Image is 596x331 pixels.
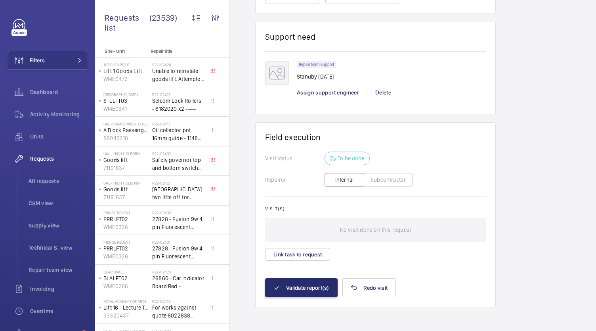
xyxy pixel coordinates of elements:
p: PRRLFT02 [103,215,149,223]
p: PRRLFT02 [103,244,149,252]
p: WME0326 [103,252,149,260]
p: A Block Passenger Lift 2 (B) L/H [103,126,149,134]
span: Supply view [29,221,87,229]
p: Goods lift [103,156,149,164]
span: Requests [30,155,87,163]
p: BLALFT02 [103,274,149,282]
p: STLLFT03 [103,97,149,105]
p: Goods lift [103,185,149,193]
span: [GEOGRAPHIC_DATA] two lifts off for safety governor rope switches at top and bottom. Immediate de... [152,185,204,201]
p: WME0326 [103,223,149,231]
span: Technical S. view [29,244,87,252]
p: WME0286 [103,282,149,290]
h1: Field execution [265,132,486,142]
span: All requests [29,177,87,185]
span: 27828 - Fusion 9w 4 pin Fluorescent Lamp / Bulb - Used on Prince regent lift No2 car top test con... [152,244,204,260]
span: Overtime [30,307,87,315]
span: Unable to reinstate goods lift. Attempted to swap control boards with PL2, no difference. Technic... [152,67,204,83]
p: Repair team support [299,63,334,66]
p: UAL - High Holborn [103,181,149,185]
h2: R22-02427 [152,181,204,185]
p: 71191637 [103,164,149,172]
button: Redo visit [342,278,396,297]
p: UAL - Camberwell College of Arts [103,121,149,126]
p: To be done [338,154,365,162]
p: No visit done on this request [340,218,411,242]
span: Repair team view [29,266,87,274]
span: Safety governor top and bottom switches not working from an immediate defect. Lift passenger lift... [152,156,204,172]
p: 71191637 [103,193,149,201]
p: WME0472 [103,75,149,83]
p: royal academy of arts [103,299,149,304]
p: Blackwall [103,269,149,274]
p: [GEOGRAPHIC_DATA] [103,92,149,97]
h2: R22-02431 [152,240,204,244]
span: 26860 - Car Indicator Board Red - [152,274,204,290]
h2: R22-02413 [152,92,204,97]
button: Filters [8,51,87,70]
p: WME0341 [103,105,149,113]
p: Standby [DATE] [297,73,341,81]
p: 88043218 [103,134,149,142]
button: Link task to request [265,248,330,261]
p: 33320437 [103,312,149,319]
p: Site - Unit [95,48,147,54]
span: Invoicing [30,285,87,293]
p: Prince Regent [103,240,149,244]
h2: R22-02423 [152,269,204,274]
span: Requests list [105,13,149,33]
p: Prince Regent [103,210,149,215]
span: Selcom Lock Rollers - 6182020 x2 ----- [152,97,204,113]
div: Delete [367,89,399,96]
h2: R22-02419 [152,299,204,304]
button: Subcontractor [364,173,413,187]
h2: Visit(s) [265,206,486,212]
span: Filters [30,56,45,64]
p: Repair title [151,48,203,54]
p: 107 Cheapside [103,62,149,67]
span: Dashboard [30,88,87,96]
h2: R22-02417 [152,121,204,126]
h2: R22-02432 [152,151,204,156]
span: Units [30,133,87,140]
span: Assign support engineer [297,89,359,96]
span: For works against quote 6022638 @£2197.00 [152,304,204,319]
h2: R22-02435 [152,210,204,215]
span: Oil collector pot 16mm guide - 11482 x2 [152,126,204,142]
span: CSM view [29,199,87,207]
p: Lift 16 - Lecture Theater Disabled Lift ([PERSON_NAME]) ([GEOGRAPHIC_DATA] ) [103,304,149,312]
span: 27828 - Fusion 9w 4 pin Fluorescent Lamp / Bulb - Used on Prince regent lift No2 car top test con... [152,215,204,231]
button: Internal [325,173,364,187]
p: UAL - High Holborn [103,151,149,156]
span: Activity Monitoring [30,110,87,118]
h2: R22-02428 [152,62,204,67]
p: Lift 1 Goods Lift [103,67,149,75]
h1: Support need [265,32,316,42]
button: Validate report(s) [265,278,338,297]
